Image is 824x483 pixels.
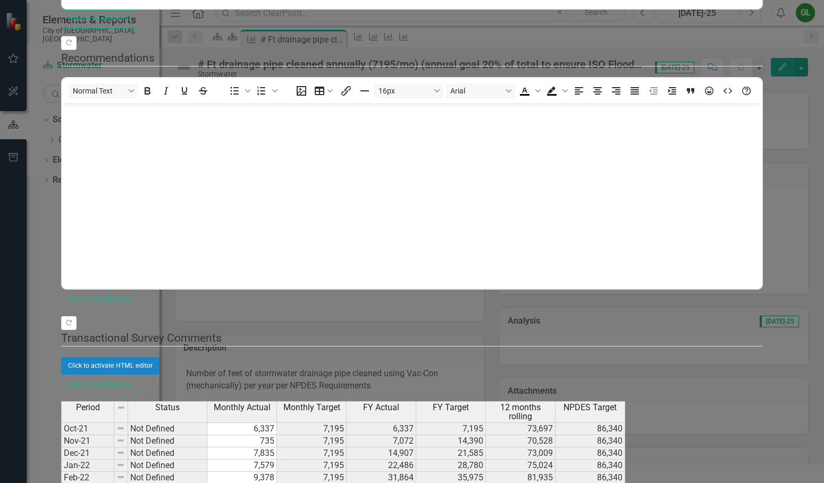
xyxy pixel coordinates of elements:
[214,403,271,412] span: Monthly Actual
[644,83,662,98] button: Decrease indent
[416,447,486,460] td: 21,585
[253,83,279,98] div: Numbered list
[61,375,138,393] button: Switch to old editor
[61,422,114,435] td: Oct-21
[116,461,125,469] img: 8DAGhfEEPCf229AAAAAElFTkSuQmCC
[564,403,617,412] span: NPDES Target
[277,422,347,435] td: 7,195
[61,447,114,460] td: Dec-21
[416,435,486,447] td: 14,390
[719,83,737,98] button: HTML Editor
[116,436,125,445] img: 8DAGhfEEPCf229AAAAAElFTkSuQmCC
[61,50,763,66] legend: Recommendations
[486,422,556,435] td: 73,697
[128,435,207,447] td: Not Defined
[207,435,277,447] td: 735
[486,447,556,460] td: 73,009
[277,460,347,472] td: 7,195
[347,447,416,460] td: 14,907
[116,448,125,457] img: 8DAGhfEEPCf229AAAAAElFTkSuQmCC
[556,422,625,435] td: 86,340
[556,435,625,447] td: 86,340
[700,83,718,98] button: Emojis
[292,83,310,98] button: Insert image
[61,330,763,346] legend: Transactional Survey Comments
[61,435,114,447] td: Nov-21
[347,435,416,447] td: 7,072
[556,447,625,460] td: 86,340
[116,473,125,481] img: 8DAGhfEEPCf229AAAAAElFTkSuQmCC
[128,447,207,460] td: Not Defined
[117,403,125,412] img: 8DAGhfEEPCf229AAAAAElFTkSuQmCC
[486,460,556,472] td: 75,024
[446,83,515,98] button: Font Arial
[416,460,486,472] td: 28,780
[488,403,553,421] span: 12 months rolling
[73,87,125,95] span: Normal Text
[207,460,277,472] td: 7,579
[277,447,347,460] td: 7,195
[62,103,762,289] iframe: Rich Text Area
[61,290,138,308] button: Switch to old editor
[207,447,277,460] td: 7,835
[663,83,681,98] button: Increase indent
[588,83,607,98] button: Align center
[379,87,431,95] span: 16px
[570,83,588,98] button: Align left
[363,403,399,412] span: FY Actual
[155,403,180,412] span: Status
[337,83,355,98] button: Insert/edit link
[543,83,569,98] div: Background color Black
[225,83,252,98] div: Bullet list
[450,87,502,95] span: Arial
[347,460,416,472] td: 22,486
[128,460,207,472] td: Not Defined
[416,422,486,435] td: 7,195
[207,422,277,435] td: 6,337
[194,83,212,98] button: Strikethrough
[626,83,644,98] button: Justify
[433,403,469,412] span: FY Target
[76,403,100,412] span: Period
[157,83,175,98] button: Italic
[682,83,700,98] button: Blockquote
[311,83,337,98] button: Table
[69,83,138,98] button: Block Normal Text
[607,83,625,98] button: Align right
[61,10,138,28] button: Switch to old editor
[128,422,207,435] td: Not Defined
[175,83,194,98] button: Underline
[516,83,542,98] div: Text color Black
[138,83,156,98] button: Bold
[374,83,443,98] button: Font size 16px
[283,403,340,412] span: Monthly Target
[556,460,625,472] td: 86,340
[737,83,755,98] button: Help
[347,422,416,435] td: 6,337
[356,83,374,98] button: Horizontal line
[486,435,556,447] td: 70,528
[116,424,125,433] img: 8DAGhfEEPCf229AAAAAElFTkSuQmCC
[277,435,347,447] td: 7,195
[61,357,159,374] button: Click to activate HTML editor
[61,460,114,472] td: Jan-22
